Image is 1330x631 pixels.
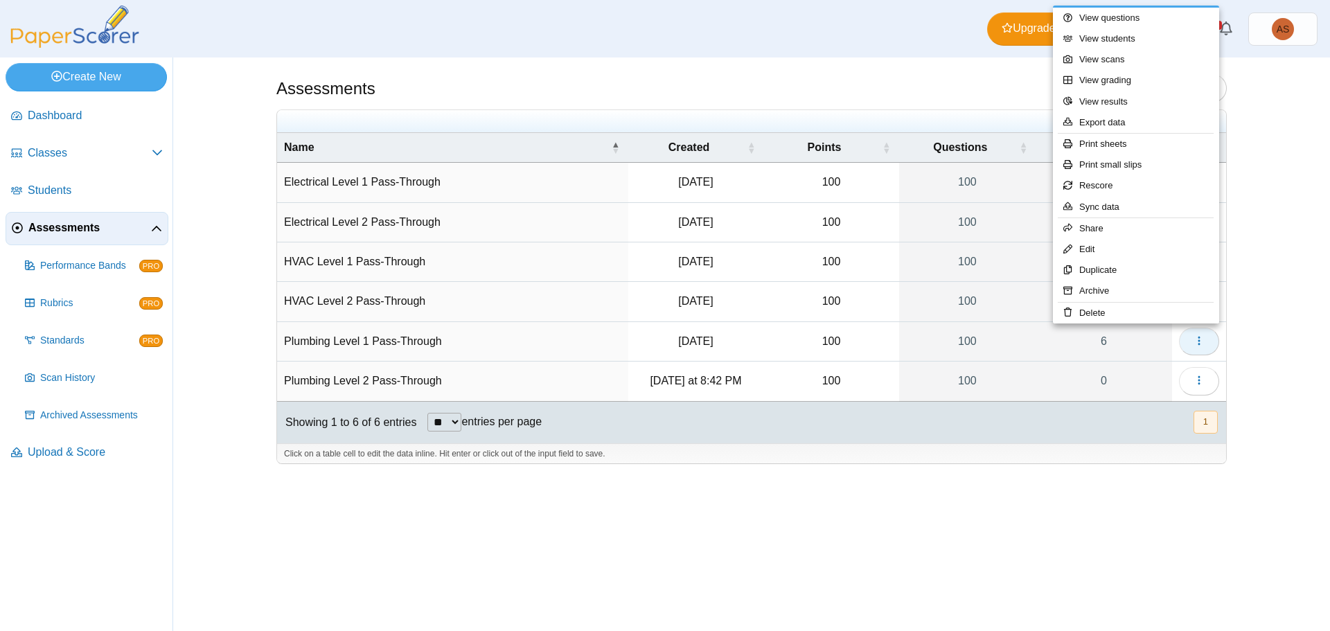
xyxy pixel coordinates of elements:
[40,371,163,385] span: Scan History
[1002,21,1098,36] span: Upgrade Account
[899,203,1036,242] a: 100
[678,216,713,228] time: Jul 7, 2025 at 2:56 PM
[28,108,163,123] span: Dashboard
[1192,411,1218,434] nav: pagination
[1019,133,1027,162] span: Questions : Activate to sort
[764,282,899,321] td: 100
[277,443,1226,464] div: Click on a table cell to edit the data inline. Hit enter or click out of the input field to save.
[1053,303,1219,323] a: Delete
[747,133,756,162] span: Created : Activate to sort
[1053,91,1219,112] a: View results
[277,163,628,202] td: Electrical Level 1 Pass-Through
[276,77,375,100] h1: Assessments
[668,141,710,153] span: Created
[1277,24,1290,34] span: Andrea Sheaffer
[764,203,899,242] td: 100
[899,163,1036,202] a: 100
[40,409,163,423] span: Archived Assessments
[277,362,628,401] td: Plumbing Level 2 Pass-Through
[284,141,314,153] span: Name
[1036,242,1172,281] a: 1
[764,242,899,282] td: 100
[19,324,168,357] a: Standards PRO
[40,334,139,348] span: Standards
[883,133,891,162] span: Points : Activate to sort
[899,282,1036,321] a: 100
[678,335,713,347] time: May 22, 2025 at 1:55 PM
[1053,70,1219,91] a: View grading
[1248,12,1318,46] a: Andrea Sheaffer
[1053,154,1219,175] a: Print small slips
[1053,134,1219,154] a: Print sheets
[19,399,168,432] a: Archived Assessments
[6,212,168,245] a: Assessments
[1053,175,1219,196] a: Rescore
[28,145,152,161] span: Classes
[987,12,1112,46] a: Upgrade Account
[678,295,713,307] time: Jul 21, 2025 at 3:48 PM
[1272,18,1294,40] span: Andrea Sheaffer
[40,296,139,310] span: Rubrics
[277,402,416,443] div: Showing 1 to 6 of 6 entries
[28,220,151,235] span: Assessments
[678,176,713,188] time: May 21, 2025 at 4:17 PM
[19,249,168,283] a: Performance Bands PRO
[28,445,163,460] span: Upload & Score
[650,375,741,386] time: Aug 20, 2025 at 8:42 PM
[6,137,168,170] a: Classes
[6,63,167,91] a: Create New
[40,259,139,273] span: Performance Bands
[139,335,163,347] span: PRO
[899,242,1036,281] a: 100
[277,322,628,362] td: Plumbing Level 1 Pass-Through
[899,362,1036,400] a: 100
[277,242,628,282] td: HVAC Level 1 Pass-Through
[6,175,168,208] a: Students
[6,100,168,133] a: Dashboard
[1053,281,1219,301] a: Archive
[678,256,713,267] time: Aug 6, 2025 at 4:17 PM
[1053,112,1219,133] a: Export data
[933,141,987,153] span: Questions
[277,282,628,321] td: HVAC Level 2 Pass-Through
[1036,163,1172,202] a: 10
[1036,203,1172,242] a: 5
[1053,239,1219,260] a: Edit
[1194,411,1218,434] button: 1
[808,141,842,153] span: Points
[1053,260,1219,281] a: Duplicate
[612,133,620,162] span: Name : Activate to invert sorting
[277,203,628,242] td: Electrical Level 2 Pass-Through
[28,183,163,198] span: Students
[764,322,899,362] td: 100
[6,6,144,48] img: PaperScorer
[1211,14,1241,44] a: Alerts
[764,362,899,401] td: 100
[6,38,144,50] a: PaperScorer
[6,436,168,470] a: Upload & Score
[1053,218,1219,239] a: Share
[1053,28,1219,49] a: View students
[764,163,899,202] td: 100
[139,297,163,310] span: PRO
[1036,282,1172,321] a: 1
[1053,197,1219,217] a: Sync data
[461,416,542,427] label: entries per page
[139,260,163,272] span: PRO
[1053,49,1219,70] a: View scans
[1053,8,1219,28] a: View questions
[19,362,168,395] a: Scan History
[19,287,168,320] a: Rubrics PRO
[1036,362,1172,400] a: 0
[1036,322,1172,361] a: 6
[899,322,1036,361] a: 100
